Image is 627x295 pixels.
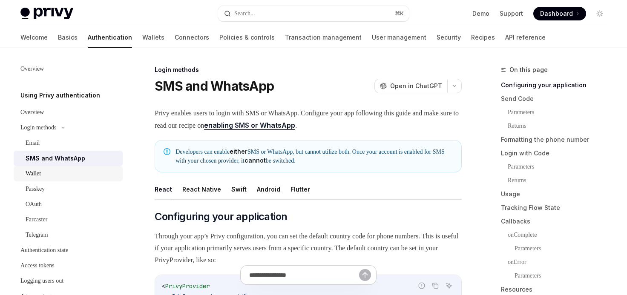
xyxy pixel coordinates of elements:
a: Parameters [515,242,613,255]
a: Recipes [471,27,495,48]
span: Configuring your application [155,210,287,223]
a: Wallet [14,166,123,181]
span: Privy enables users to login with SMS or WhatsApp. Configure your app following this guide and ma... [155,107,462,132]
a: Returns [508,119,613,133]
div: OAuth [26,199,42,209]
a: Transaction management [285,27,362,48]
button: React [155,179,172,199]
a: Authentication [88,27,132,48]
a: OAuth [14,197,123,212]
svg: Note [164,148,170,155]
a: User management [372,27,426,48]
span: Developers can enable SMS or WhatsApp, but cannot utilize both. Once your account is enabled for ... [175,147,453,165]
div: Login methods [155,66,462,74]
strong: either [230,148,247,155]
div: Email [26,138,40,148]
div: SMS and WhatsApp [26,153,85,163]
button: Swift [231,179,247,199]
a: Logging users out [14,273,123,289]
a: Returns [508,174,613,187]
div: Search... [234,9,255,19]
a: API reference [505,27,546,48]
span: Through your app’s Privy configuration, you can set the default country code for phone numbers. T... [155,230,462,266]
a: Parameters [515,269,613,283]
div: Passkey [26,184,45,194]
div: Access tokens [20,261,55,271]
a: Callbacks [501,215,613,228]
a: onComplete [508,228,613,242]
div: Overview [20,64,44,74]
button: Toggle dark mode [593,7,607,20]
button: Android [257,179,280,199]
a: Usage [501,187,613,201]
a: Login with Code [501,146,613,160]
a: Send Code [501,92,613,106]
a: Email [14,135,123,151]
button: Flutter [290,179,310,199]
a: Support [500,9,523,18]
div: Logging users out [20,276,63,286]
div: Overview [20,107,44,117]
a: Welcome [20,27,48,48]
a: Dashboard [533,7,586,20]
a: enabling SMS or WhatsApp [204,121,295,130]
a: Formatting the phone number [501,133,613,146]
img: light logo [20,8,73,20]
a: Access tokens [14,258,123,273]
span: Dashboard [540,9,573,18]
h1: SMS and WhatsApp [155,78,274,94]
a: Telegram [14,227,123,243]
a: Basics [58,27,78,48]
button: Search...⌘K [218,6,409,21]
div: Login methods [20,123,56,133]
span: ⌘ K [395,10,404,17]
a: Wallets [142,27,164,48]
a: Configuring your application [501,78,613,92]
div: Wallet [26,169,41,179]
button: Send message [359,269,371,281]
a: Parameters [508,106,613,119]
a: Farcaster [14,212,123,227]
a: Passkey [14,181,123,197]
a: Parameters [508,160,613,174]
a: Overview [14,61,123,77]
a: SMS and WhatsApp [14,151,123,166]
h5: Using Privy authentication [20,90,100,100]
span: On this page [509,65,548,75]
div: Farcaster [26,215,47,225]
a: Connectors [175,27,209,48]
a: Authentication state [14,243,123,258]
div: Authentication state [20,245,68,255]
a: Policies & controls [219,27,275,48]
a: Overview [14,105,123,120]
div: Telegram [26,230,48,240]
a: Security [437,27,461,48]
button: React Native [182,179,221,199]
strong: cannot [244,157,266,164]
a: onError [508,255,613,269]
span: Open in ChatGPT [390,82,442,90]
a: Demo [472,9,489,18]
a: Tracking Flow State [501,201,613,215]
button: Open in ChatGPT [374,79,447,93]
